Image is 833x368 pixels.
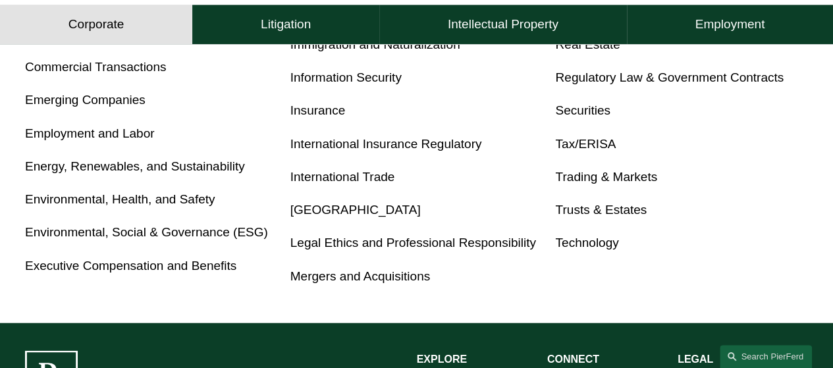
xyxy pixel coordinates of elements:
a: Tax/ERISA [555,137,616,151]
a: Environmental, Health, and Safety [25,192,215,206]
strong: LEGAL [678,354,713,365]
a: Insurance [290,103,346,117]
a: Environmental, Social & Governance (ESG) [25,225,268,239]
a: Emerging Companies [25,93,146,107]
strong: CONNECT [547,354,599,365]
a: Commercial Transactions [25,60,167,74]
a: International Trade [290,170,395,184]
a: Trusts & Estates [555,203,647,217]
a: Securities [555,103,610,117]
h4: Intellectual Property [448,17,558,33]
a: Search this site [720,345,812,368]
a: Legal Ethics and Professional Responsibility [290,236,536,250]
h4: Employment [695,17,765,33]
strong: EXPLORE [417,354,467,365]
a: Employment and Labor [25,126,155,140]
a: Executive Compensation and Benefits [25,259,236,273]
a: Information Security [290,70,402,84]
a: Technology [555,236,618,250]
a: Mergers and Acquisitions [290,269,430,283]
a: Energy, Renewables, and Sustainability [25,159,245,173]
h4: Litigation [261,17,311,33]
a: [GEOGRAPHIC_DATA] [290,203,421,217]
h4: Corporate [68,17,124,33]
a: Trading & Markets [555,170,657,184]
a: Regulatory Law & Government Contracts [555,70,784,84]
a: International Insurance Regulatory [290,137,482,151]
